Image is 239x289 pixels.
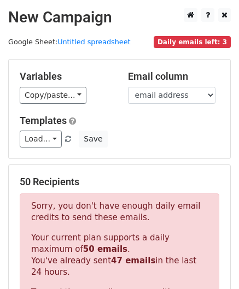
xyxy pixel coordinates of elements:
a: Templates [20,115,67,126]
strong: 47 emails [111,256,155,266]
h5: Email column [128,70,220,82]
p: Your current plan supports a daily maximum of . You've already sent in the last 24 hours. [31,232,208,278]
a: Copy/paste... [20,87,86,104]
p: Sorry, you don't have enough daily email credits to send these emails. [31,200,208,223]
h5: Variables [20,70,112,82]
h2: New Campaign [8,8,231,27]
a: Load... [20,131,62,148]
iframe: Chat Widget [184,237,239,289]
small: Google Sheet: [8,38,131,46]
button: Save [79,131,107,148]
span: Daily emails left: 3 [154,36,231,48]
strong: 50 emails [83,244,127,254]
h5: 50 Recipients [20,176,219,188]
a: Daily emails left: 3 [154,38,231,46]
a: Untitled spreadsheet [57,38,130,46]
